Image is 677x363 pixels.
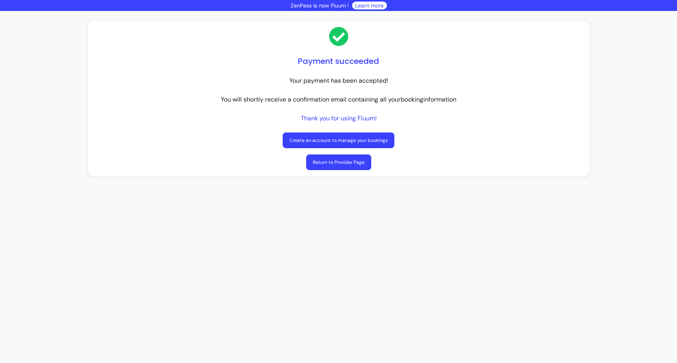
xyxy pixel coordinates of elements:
[283,132,394,148] a: Create an account to manage your bookings
[301,114,377,123] p: Thank you for using Fluum!
[221,95,456,104] p: You will shortly receive a confirmation email containing all your booking information
[290,2,349,9] p: ZenPass is now Fluum !
[306,154,371,170] a: Return to Provider Page
[298,56,379,67] h1: Payment succeeded
[289,76,388,85] p: Your payment has been accepted!
[355,2,384,9] a: Learn more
